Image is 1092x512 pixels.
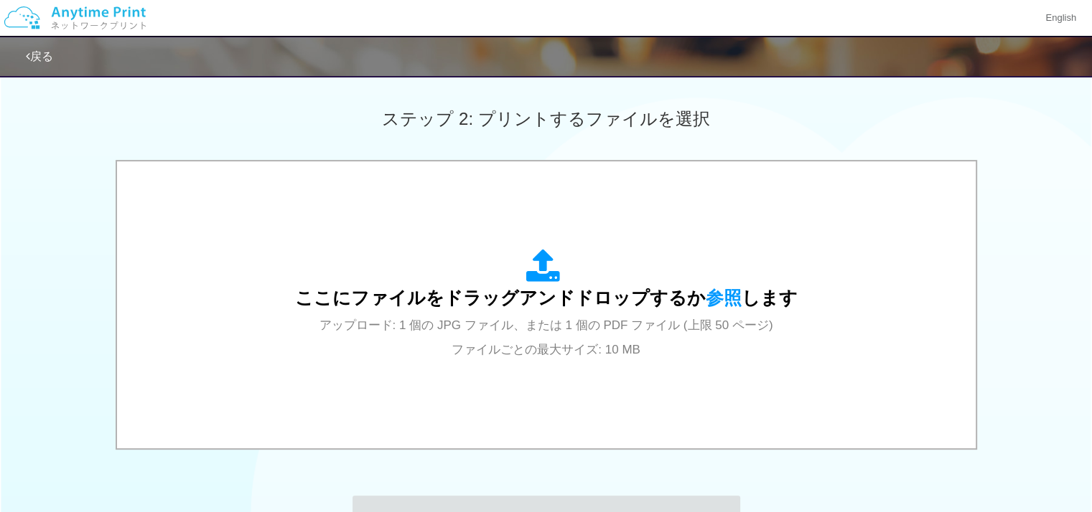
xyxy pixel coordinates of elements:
[382,109,709,128] span: ステップ 2: プリントするファイルを選択
[706,288,742,308] span: 参照
[319,318,773,356] span: アップロード: 1 個の JPG ファイル、または 1 個の PDF ファイル (上限 50 ページ) ファイルごとの最大サイズ: 10 MB
[26,50,53,62] a: 戻る
[295,288,798,308] span: ここにファイルをドラッグアンドドロップするか します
